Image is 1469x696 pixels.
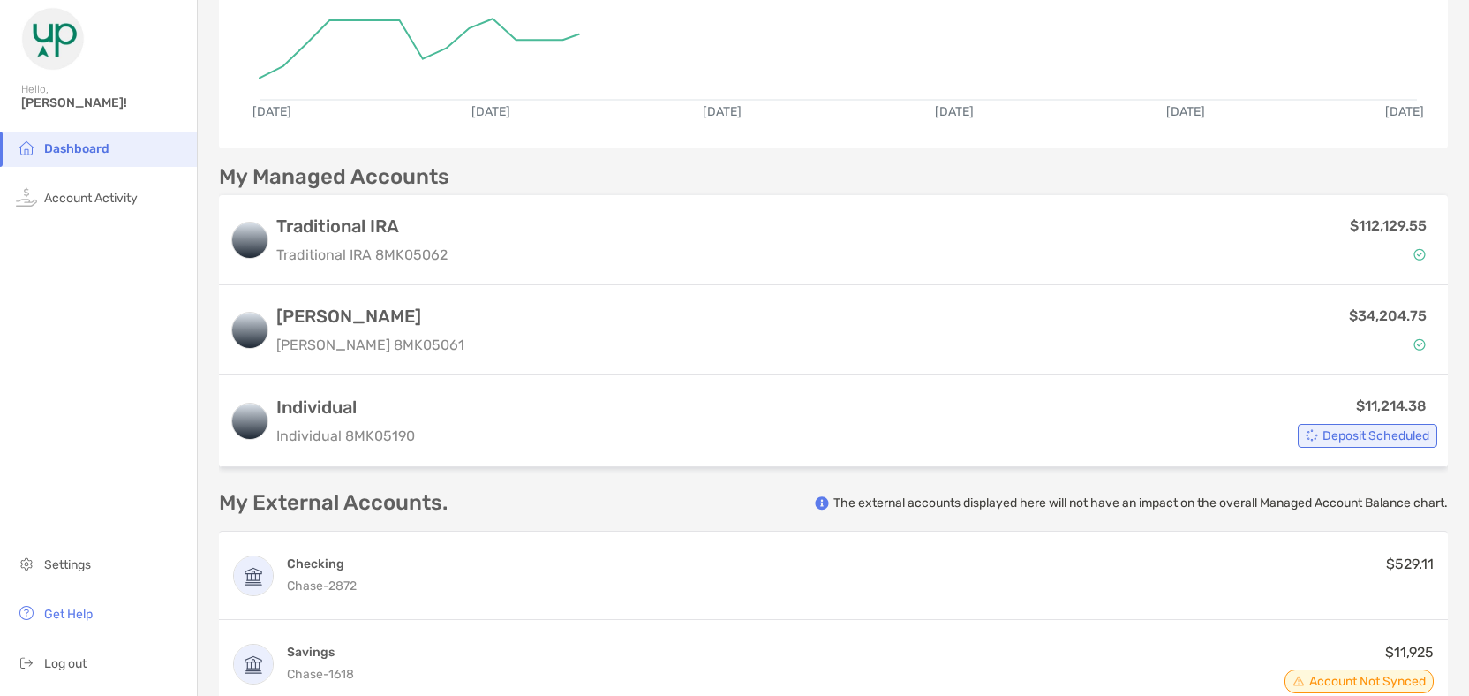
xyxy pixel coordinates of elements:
[219,492,448,514] p: My External Accounts.
[1385,644,1434,661] span: $11,925
[287,644,354,661] h4: Savings
[21,7,85,71] img: Zoe Logo
[44,656,87,671] span: Log out
[276,397,415,418] h3: Individual
[1350,215,1427,237] p: $112,129.55
[287,667,328,682] span: Chase -
[1356,395,1427,417] p: $11,214.38
[1309,677,1426,686] span: Account Not Synced
[44,141,109,156] span: Dashboard
[276,334,464,356] p: [PERSON_NAME] 8MK05061
[219,166,449,188] p: My Managed Accounts
[232,223,267,258] img: logo account
[1292,675,1305,687] img: Account Status icon
[16,652,37,673] img: logout icon
[1306,429,1318,442] img: Account Status icon
[1349,305,1427,327] p: $34,204.75
[252,104,291,119] text: [DATE]
[44,607,93,622] span: Get Help
[16,602,37,624] img: get-help icon
[276,216,448,237] h3: Traditional IRA
[1413,338,1426,351] img: Account Status icon
[21,95,186,110] span: [PERSON_NAME]!
[44,557,91,572] span: Settings
[16,186,37,208] img: activity icon
[833,495,1448,511] p: The external accounts displayed here will not have an impact on the overall Managed Account Balan...
[1386,556,1434,572] span: $529.11
[276,425,415,447] p: Individual 8MK05190
[1413,248,1426,261] img: Account Status icon
[234,645,273,684] img: CHASE SAVINGS
[935,104,974,119] text: [DATE]
[232,404,267,439] img: logo account
[234,556,273,595] img: CHASE COLLEGE
[328,667,354,682] span: 1618
[815,496,829,511] img: info
[44,191,138,206] span: Account Activity
[1385,104,1424,119] text: [DATE]
[16,553,37,574] img: settings icon
[16,137,37,158] img: household icon
[1322,431,1429,441] span: Deposit Scheduled
[276,306,464,327] h3: [PERSON_NAME]
[287,579,328,594] span: Chase -
[471,104,510,119] text: [DATE]
[276,244,448,266] p: Traditional IRA 8MK05062
[287,556,357,572] h4: Checking
[703,104,742,119] text: [DATE]
[1166,104,1205,119] text: [DATE]
[232,313,267,348] img: logo account
[328,579,357,594] span: 2872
